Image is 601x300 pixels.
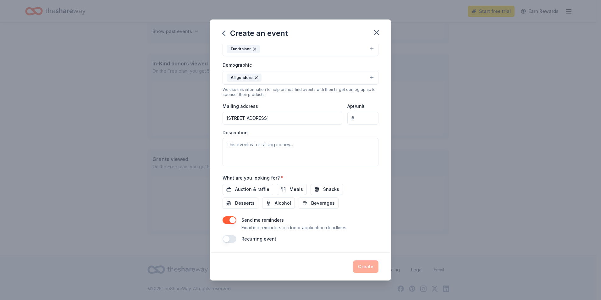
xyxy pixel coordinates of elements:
[223,87,378,97] div: We use this information to help brands find events with their target demographic to sponsor their...
[223,71,378,85] button: All genders
[223,42,378,56] button: Fundraiser
[347,103,365,109] label: Apt/unit
[241,224,346,231] p: Email me reminders of donor application deadlines
[289,186,303,193] span: Meals
[299,197,339,209] button: Beverages
[241,236,276,242] label: Recurring event
[223,197,258,209] button: Desserts
[223,103,258,109] label: Mailing address
[235,186,269,193] span: Auction & raffle
[235,199,255,207] span: Desserts
[223,175,284,181] label: What are you looking for?
[262,197,295,209] button: Alcohol
[223,184,273,195] button: Auction & raffle
[311,199,335,207] span: Beverages
[223,130,248,136] label: Description
[241,217,284,223] label: Send me reminders
[311,184,343,195] button: Snacks
[227,45,260,53] div: Fundraiser
[347,112,378,125] input: #
[323,186,339,193] span: Snacks
[277,184,307,195] button: Meals
[223,28,288,38] div: Create an event
[223,62,252,68] label: Demographic
[227,74,262,82] div: All genders
[275,199,291,207] span: Alcohol
[223,112,342,125] input: Enter a US address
